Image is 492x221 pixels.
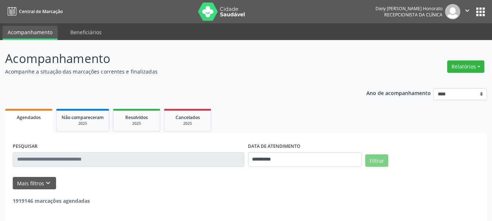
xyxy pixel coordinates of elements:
[474,5,487,18] button: apps
[445,4,460,19] img: img
[19,8,63,15] span: Central de Marcação
[62,114,104,121] span: Não compareceram
[447,60,484,73] button: Relatórios
[248,141,300,152] label: DATA DE ATENDIMENTO
[366,88,431,97] p: Ano de acompanhamento
[17,114,41,121] span: Agendados
[5,50,342,68] p: Acompanhamento
[13,141,38,152] label: PESQUISAR
[3,26,58,40] a: Acompanhamento
[375,5,442,12] div: Diely [PERSON_NAME] Honorato
[44,179,52,187] i: keyboard_arrow_down
[5,68,342,75] p: Acompanhe a situação das marcações correntes e finalizadas
[460,4,474,19] button: 
[176,114,200,121] span: Cancelados
[5,5,63,17] a: Central de Marcação
[463,7,471,15] i: 
[62,121,104,126] div: 2025
[13,197,90,204] strong: 1919146 marcações agendadas
[384,12,442,18] span: Recepcionista da clínica
[365,154,388,167] button: Filtrar
[118,121,155,126] div: 2025
[13,177,56,190] button: Mais filtroskeyboard_arrow_down
[169,121,206,126] div: 2025
[125,114,148,121] span: Resolvidos
[65,26,107,39] a: Beneficiários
